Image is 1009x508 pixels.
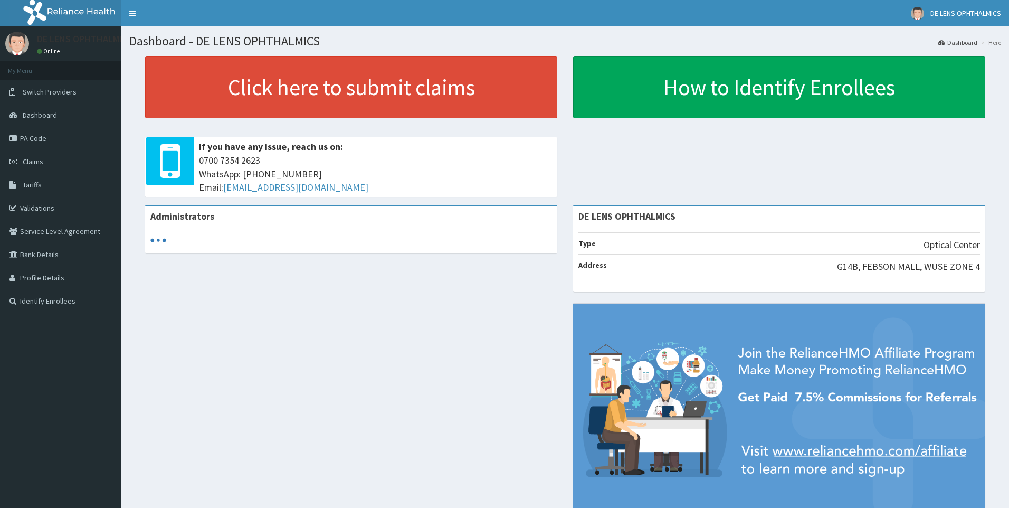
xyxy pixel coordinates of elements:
[578,260,607,270] b: Address
[573,56,985,118] a: How to Identify Enrollees
[924,238,980,252] p: Optical Center
[150,210,214,222] b: Administrators
[23,157,43,166] span: Claims
[911,7,924,20] img: User Image
[23,87,77,97] span: Switch Providers
[5,32,29,55] img: User Image
[145,56,557,118] a: Click here to submit claims
[37,48,62,55] a: Online
[129,34,1001,48] h1: Dashboard - DE LENS OPHTHALMICS
[23,110,57,120] span: Dashboard
[578,210,675,222] strong: DE LENS OPHTHALMICS
[37,34,132,44] p: DE LENS OPHTHALMICS
[199,154,552,194] span: 0700 7354 2623 WhatsApp: [PHONE_NUMBER] Email:
[223,181,368,193] a: [EMAIL_ADDRESS][DOMAIN_NAME]
[150,232,166,248] svg: audio-loading
[578,239,596,248] b: Type
[938,38,977,47] a: Dashboard
[978,38,1001,47] li: Here
[930,8,1001,18] span: DE LENS OPHTHALMICS
[199,140,343,153] b: If you have any issue, reach us on:
[23,180,42,190] span: Tariffs
[837,260,980,274] p: G14B, FEBSON MALL, WUSE ZONE 4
